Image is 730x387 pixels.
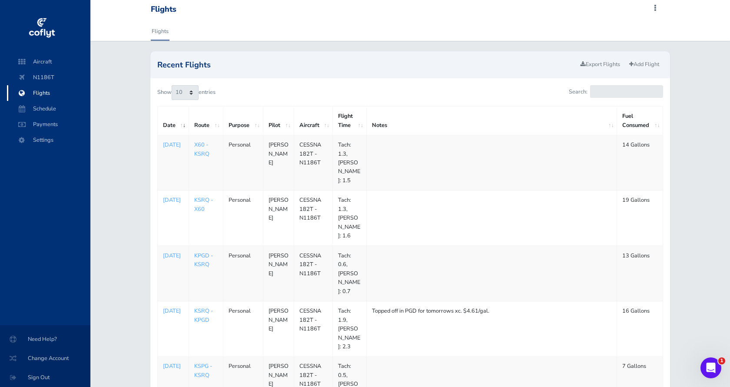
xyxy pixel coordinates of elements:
[10,331,80,347] span: Need Help?
[223,107,263,135] th: Purpose: activate to sort column ascending
[157,107,189,135] th: Date: activate to sort column ascending
[16,132,82,148] span: Settings
[16,54,82,70] span: Aircraft
[294,301,332,357] td: CESSNA 182T - N1186T
[163,362,183,370] a: [DATE]
[617,190,663,246] td: 19 Gallons
[194,252,213,268] a: KPGD - KSRQ
[332,135,366,190] td: Tach: 1.3, [PERSON_NAME]: 1.5
[163,251,183,260] a: [DATE]
[16,85,82,101] span: Flights
[366,301,617,357] td: Topped off in PGD for tomorrows xc. $4.61/gal.
[194,141,209,157] a: X60 - KSRQ
[194,307,213,324] a: KSRQ - KPGD
[700,357,721,378] iframe: Intercom live chat
[718,357,725,364] span: 1
[617,301,663,357] td: 16 Gallons
[163,307,183,315] a: [DATE]
[151,5,176,14] div: Flights
[332,107,366,135] th: Flight Time: activate to sort column ascending
[157,61,577,69] h2: Recent Flights
[366,107,617,135] th: Notes: activate to sort column ascending
[617,135,663,190] td: 14 Gallons
[223,246,263,301] td: Personal
[263,135,294,190] td: [PERSON_NAME]
[16,101,82,117] span: Schedule
[223,190,263,246] td: Personal
[332,246,366,301] td: Tach: 0.6, [PERSON_NAME]: 0.7
[294,190,332,246] td: CESSNA 182T - N1186T
[223,301,263,357] td: Personal
[263,107,294,135] th: Pilot: activate to sort column ascending
[332,190,366,246] td: Tach: 1.3, [PERSON_NAME]: 1.6
[172,85,199,100] select: Showentries
[27,15,56,41] img: coflyt logo
[157,85,216,100] label: Show entries
[151,22,169,41] a: Flights
[294,135,332,190] td: CESSNA 182T - N1186T
[263,246,294,301] td: [PERSON_NAME]
[189,107,223,135] th: Route: activate to sort column ascending
[577,58,624,71] a: Export Flights
[590,85,663,98] input: Search:
[194,196,213,213] a: KSRQ - X60
[163,140,183,149] a: [DATE]
[617,246,663,301] td: 13 Gallons
[263,190,294,246] td: [PERSON_NAME]
[163,196,183,204] a: [DATE]
[263,301,294,357] td: [PERSON_NAME]
[10,350,80,366] span: Change Account
[16,117,82,132] span: Payments
[16,70,82,85] span: N1186T
[194,362,212,379] a: KSPG - KSRQ
[294,107,332,135] th: Aircraft: activate to sort column ascending
[223,135,263,190] td: Personal
[10,370,80,385] span: Sign Out
[294,246,332,301] td: CESSNA 182T - N1186T
[332,301,366,357] td: Tach: 1.9, [PERSON_NAME]: 2.3
[569,85,663,98] label: Search:
[617,107,663,135] th: Fuel Consumed: activate to sort column ascending
[625,58,663,71] a: Add Flight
